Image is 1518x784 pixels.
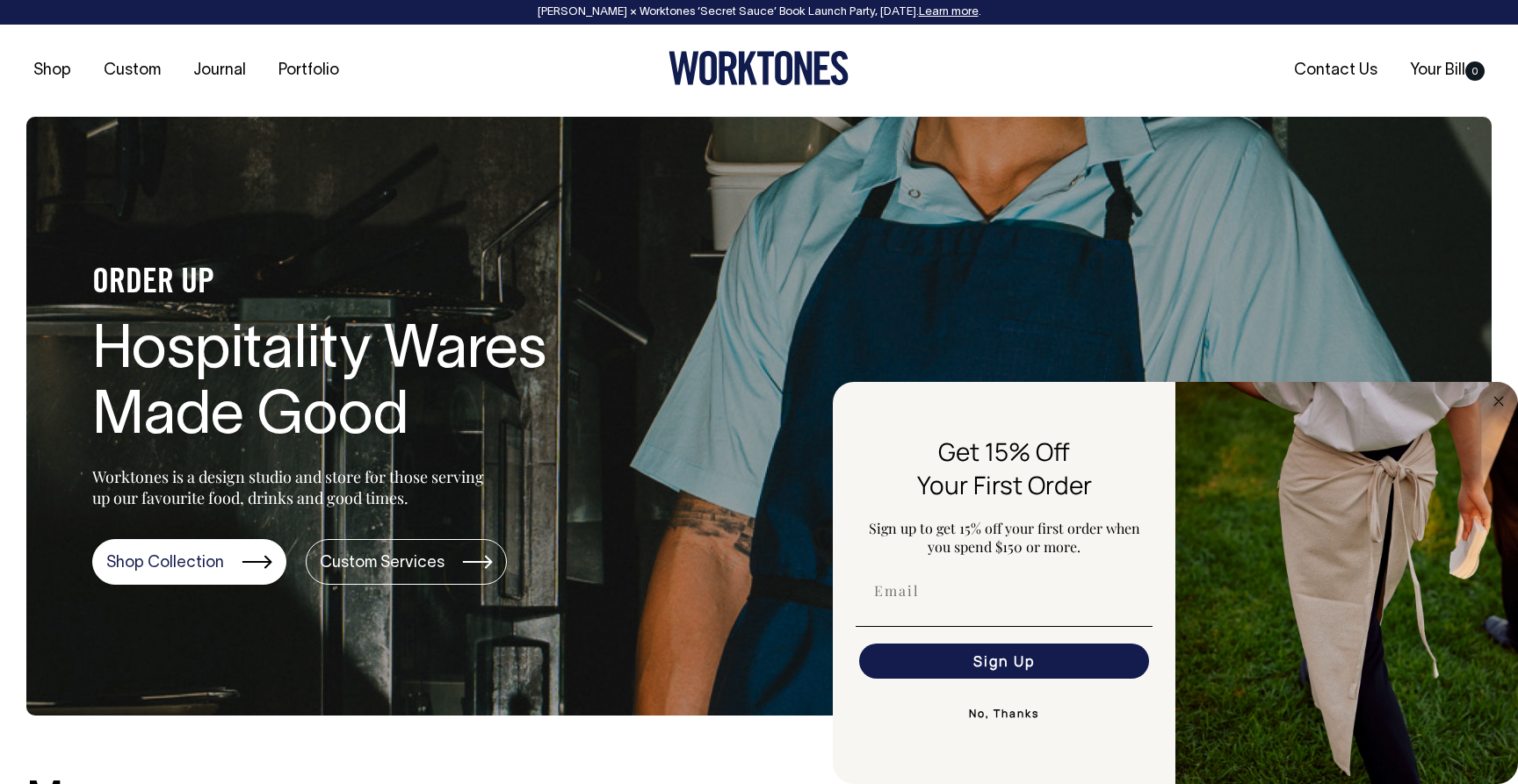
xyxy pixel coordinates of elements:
[1175,382,1518,784] img: 5e34ad8f-4f05-4173-92a8-ea475ee49ac9.jpeg
[1287,56,1384,85] a: Contact Us
[938,435,1070,468] span: Get 15% Off
[856,626,1153,627] img: underline
[1465,61,1485,81] span: 0
[919,7,979,18] a: Learn more
[26,56,78,85] a: Shop
[859,644,1149,679] button: Sign Up
[917,468,1092,501] span: Your First Order
[833,382,1518,784] div: FLYOUT Form
[856,696,1153,731] button: No, Thanks
[859,573,1149,608] input: Email
[92,466,492,508] p: Worktones is a design studio and store for those serving up our favourite food, drinks and good t...
[869,519,1140,556] span: Sign up to get 15% off your first order when you spend $150 or more.
[1403,56,1492,85] a: Your Bill0
[271,56,346,85] a: Portfolio
[92,539,286,585] a: Shop Collection
[306,539,507,585] a: Custom Services
[92,320,654,451] h1: Hospitality Wares Made Good
[186,56,253,85] a: Journal
[18,6,1500,18] div: [PERSON_NAME] × Worktones ‘Secret Sauce’ Book Launch Party, [DATE]. .
[97,56,168,85] a: Custom
[92,265,654,302] h4: ORDER UP
[1488,391,1509,412] button: Close dialog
